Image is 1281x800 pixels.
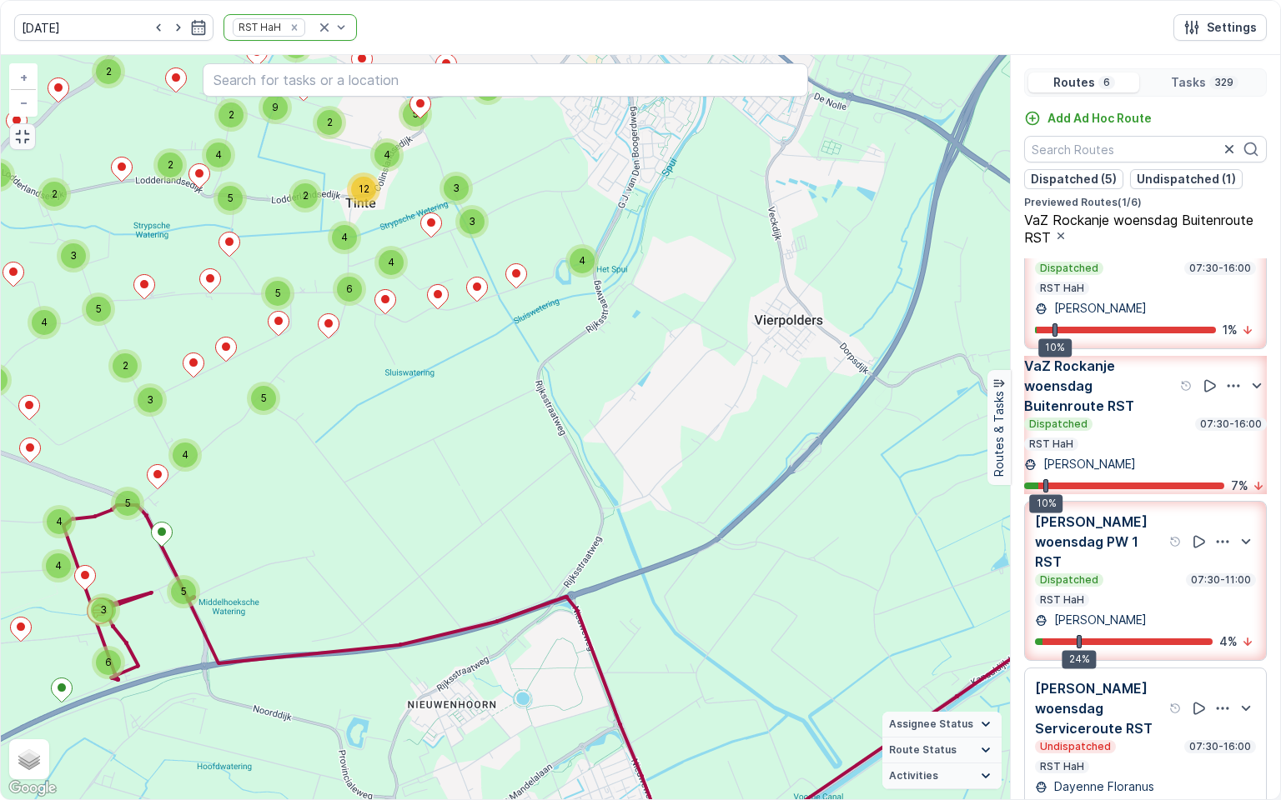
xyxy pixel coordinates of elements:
[1030,494,1063,512] div: 10%
[70,249,77,262] span: 3
[20,95,28,109] span: −
[181,585,187,597] span: 5
[882,737,1002,763] summary: Route Status
[111,487,144,520] div: 5
[1027,437,1075,451] p: RST HaH
[1051,300,1147,317] p: [PERSON_NAME]
[1051,612,1147,628] p: [PERSON_NAME]
[56,515,63,527] span: 4
[1169,535,1183,548] div: Help Tooltip Icon
[203,63,808,97] input: Search for tasks or a location
[1137,171,1236,187] p: Undispatched (1)
[327,116,333,128] span: 2
[202,138,235,172] div: 4
[1188,740,1253,753] p: 07:30-16:00
[20,70,28,84] span: +
[11,65,36,90] a: Zoom In
[1038,760,1086,773] p: RST HaH
[1213,76,1235,89] p: 329
[82,292,115,326] div: 5
[96,302,102,315] span: 5
[1051,778,1154,795] p: Dayenne Floranus
[440,172,473,205] div: 3
[303,189,309,202] span: 2
[1169,702,1183,715] div: Help Tooltip Icon
[92,646,125,679] div: 6
[1031,171,1117,187] p: Dispatched (5)
[1024,110,1152,127] a: Add Ad Hoc Route
[108,349,142,382] div: 2
[1198,417,1263,431] p: 07:30-16:00
[259,91,292,124] div: 9
[5,777,60,799] a: Open this area in Google Maps (opens a new window)
[1024,356,1177,416] p: VaZ Rockanje woensdag Buitenroute RST
[889,743,957,757] span: Route Status
[55,559,62,572] span: 4
[469,215,475,227] span: 3
[228,192,234,204] span: 5
[168,438,202,472] div: 4
[399,97,432,131] div: 5
[1219,633,1238,650] p: 4 %
[42,549,75,582] div: 4
[1035,512,1166,572] p: [PERSON_NAME] woensdag PW 1 RST
[333,272,366,306] div: 6
[213,182,247,215] div: 5
[11,90,36,115] a: Zoom Out
[889,717,973,731] span: Assignee Status
[1038,262,1100,275] p: Dispatched
[313,106,346,139] div: 2
[261,277,294,310] div: 5
[168,158,173,171] span: 2
[261,392,267,404] span: 5
[289,179,322,212] div: 2
[1189,573,1253,587] p: 07:30-11:00
[1027,417,1089,431] p: Dispatched
[1038,573,1100,587] p: Dispatched
[453,182,460,194] span: 3
[1171,74,1206,91] p: Tasks
[388,256,394,268] span: 4
[341,231,348,243] span: 4
[229,108,234,121] span: 2
[1024,136,1267,162] input: Search Routes
[1024,169,1123,189] button: Dispatched (5)
[106,65,112,77] span: 2
[1223,322,1238,338] p: 1 %
[11,741,48,777] a: Layers
[105,656,112,668] span: 6
[384,148,390,161] span: 4
[28,306,61,339] div: 4
[123,359,128,372] span: 2
[1038,338,1072,357] div: 10%
[1130,169,1243,189] button: Undispatched (1)
[1180,379,1193,392] div: Help Tooltip Icon
[247,382,280,415] div: 5
[346,282,353,295] span: 6
[272,101,279,113] span: 9
[1024,212,1253,246] span: VaZ Rockanje woensdag Buitenroute RST
[100,603,107,616] span: 3
[133,383,167,417] div: 3
[370,138,404,172] div: 4
[565,244,599,277] div: 4
[1038,282,1086,295] p: RST HaH
[87,593,120,627] div: 3
[214,98,248,132] div: 2
[882,712,1002,737] summary: Assignee Status
[41,316,48,328] span: 4
[234,19,284,35] div: RST HaH
[889,769,938,782] span: Activities
[57,239,90,272] div: 3
[38,177,71,211] div: 2
[1038,593,1086,607] p: RST HaH
[125,497,131,509] span: 5
[5,777,60,799] img: Google
[1062,650,1097,668] div: 24%
[1188,262,1253,275] p: 07:30-16:00
[1035,678,1166,738] p: [PERSON_NAME] woensdag Serviceroute RST
[1231,477,1248,494] p: 7 %
[1024,196,1267,209] p: Previewed Routes ( 1 / 6 )
[167,575,200,608] div: 5
[374,246,408,279] div: 4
